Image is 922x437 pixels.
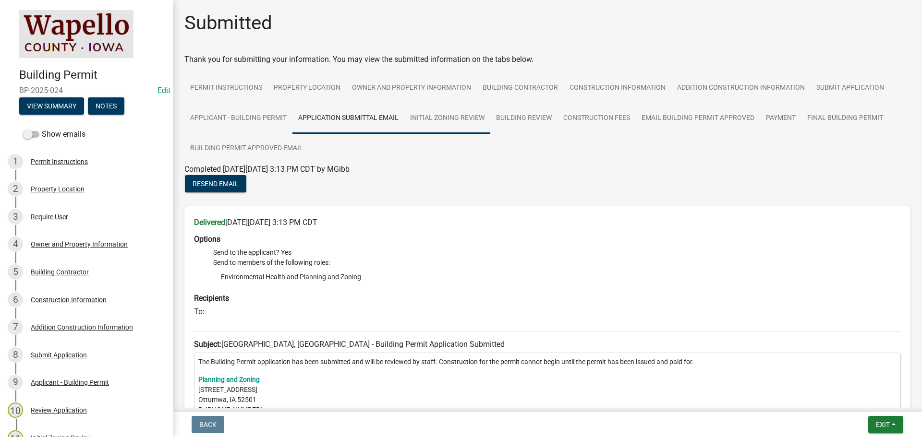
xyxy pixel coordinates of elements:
li: Send to members of the following roles: [213,258,901,286]
div: Require User [31,213,68,220]
span: BP-2025-024 [19,86,154,95]
strong: Recipients [194,294,229,303]
div: Owner and Property Information [31,241,128,248]
a: Initial Zoning Review [404,103,490,134]
a: Building Permit Approved Email [184,133,309,164]
div: 4 [8,236,23,252]
h6: To: [194,307,901,316]
button: Resend Email [185,175,246,192]
div: Building Contractor [31,269,89,275]
div: 1 [8,154,23,169]
h4: Building Permit [19,68,165,82]
a: Construction Information [564,73,671,104]
div: 5 [8,264,23,280]
a: Payment [760,103,801,134]
div: Submit Application [31,352,87,358]
button: Notes [88,97,124,115]
img: Wapello County, Iowa [19,10,133,58]
a: Submit Application [811,73,890,104]
div: 8 [8,347,23,363]
button: Back [192,416,224,433]
a: Property Location [268,73,346,104]
button: Exit [868,416,903,433]
span: Back [199,421,217,428]
h6: [DATE][DATE] 3:13 PM CDT [194,218,901,227]
strong: Subject: [194,340,221,349]
a: Permit Instructions [184,73,268,104]
a: Building Review [490,103,558,134]
label: Show emails [23,129,85,140]
div: 3 [8,209,23,224]
a: Edit [158,86,170,95]
li: Send to the applicant? Yes [213,248,901,258]
div: 9 [8,375,23,390]
wm-modal-confirm: Summary [19,103,84,110]
div: Applicant - Building Permit [31,379,109,386]
a: Building Contractor [477,73,564,104]
div: Addition Construction Information [31,324,133,331]
button: View Summary [19,97,84,115]
div: 7 [8,319,23,335]
span: Resend Email [193,180,239,188]
a: Final Building Permit [801,103,889,134]
div: 6 [8,292,23,307]
div: Property Location [31,186,85,192]
p: [STREET_ADDRESS] Ottumwa, IA 52501 P: [PHONE_NUMBER] E: [198,375,897,425]
p: The Building Permit application has been submitted and will be reviewed by staff. Construction fo... [198,357,897,367]
div: Permit Instructions [31,158,88,165]
a: Construction Fees [558,103,636,134]
a: Owner and Property Information [346,73,477,104]
div: Review Application [31,407,87,413]
div: 10 [8,402,23,418]
wm-modal-confirm: Notes [88,103,124,110]
span: Completed [DATE][DATE] 3:13 PM CDT by MGibb [184,165,350,174]
wm-modal-confirm: Edit Application Number [158,86,170,95]
strong: Delivered [194,218,225,227]
strong: Options [194,235,220,244]
span: Exit [876,421,890,428]
a: Addition Construction Information [671,73,811,104]
a: Application Submittal Email [292,103,404,134]
div: Construction Information [31,296,107,303]
h1: Submitted [184,12,272,35]
a: Email Building Permit Approved [636,103,760,134]
a: Applicant - Building Permit [184,103,292,134]
li: Environmental Health and Planning and Zoning [213,270,901,284]
h6: [GEOGRAPHIC_DATA], [GEOGRAPHIC_DATA] - Building Permit Application Submitted [194,340,901,349]
div: 2 [8,181,23,197]
div: Thank you for submitting your information. You may view the submitted information on the tabs below. [184,54,910,65]
a: Planning and Zoning [198,376,260,383]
